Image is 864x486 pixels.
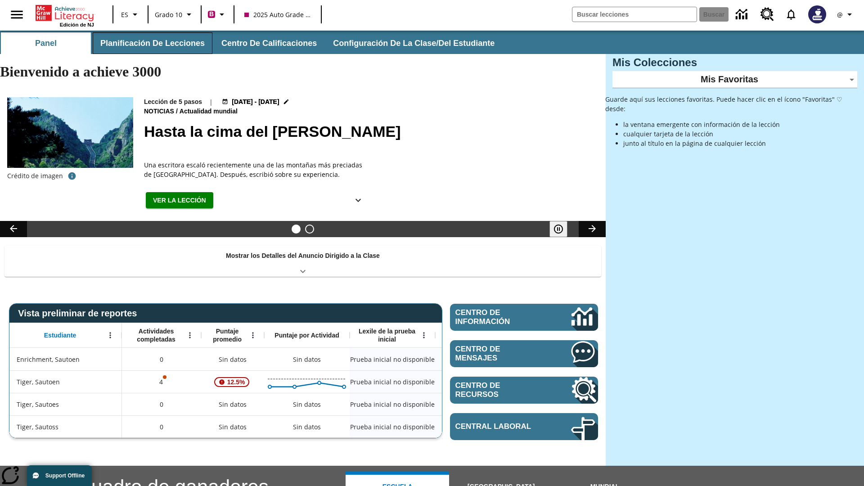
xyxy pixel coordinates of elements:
[435,370,521,393] div: Sin datos, Tiger, Sautoen
[93,32,212,54] button: Planificación de lecciones
[232,97,279,107] span: [DATE] - [DATE]
[549,221,567,237] button: Pausar
[837,10,843,19] span: @
[288,351,325,369] div: Sin datos, Enrichment, Sautoen
[17,400,59,409] span: Tiger, Sautoes
[201,393,264,415] div: Sin datos, Tiger, Sautoes
[417,328,431,342] button: Abrir menú
[144,97,202,107] p: Lección de 5 pasos
[246,328,260,342] button: Abrir menú
[214,418,251,436] span: Sin datos
[63,168,81,184] button: Crédito de foto e imágenes relacionadas: Dominio público/Charlie Fong
[116,6,145,22] button: Lenguaje: ES, Selecciona un idioma
[18,308,141,319] span: Vista preliminar de reportes
[158,377,165,387] p: 4
[4,1,30,28] button: Abrir el menú lateral
[45,472,85,479] span: Support Offline
[350,400,435,409] span: Prueba inicial no disponible, Tiger, Sautoes
[354,327,420,343] span: Lexile de la prueba inicial
[755,2,779,27] a: Centro de recursos, Se abrirá en una pestaña nueva.
[144,120,595,143] h2: Hasta la cima del monte Tai
[274,331,339,339] span: Puntaje por Actividad
[220,97,291,107] button: 22 jul - 30 jun Elegir fechas
[455,308,540,326] span: Centro de información
[435,348,521,370] div: Sin datos, Enrichment, Sautoen
[244,10,311,19] span: 2025 Auto Grade 10
[122,393,201,415] div: 0, Tiger, Sautoes
[579,221,606,237] button: Carrusel de lecciones, seguir
[144,160,369,179] span: Una escritora escaló recientemente una de las montañas más preciadas de China. Después, escribió ...
[27,465,92,486] button: Support Offline
[183,328,197,342] button: Abrir menú
[450,377,598,404] a: Centro de recursos, Se abrirá en una pestaña nueva.
[180,107,239,117] span: Actualidad mundial
[455,381,544,399] span: Centro de recursos
[803,3,832,26] button: Escoja un nuevo avatar
[121,10,128,19] span: ES
[288,396,325,414] div: Sin datos, Tiger, Sautoes
[623,139,857,148] li: junto al título en la página de cualquier lección
[1,32,91,54] button: Panel
[549,221,576,237] div: Pausar
[4,246,601,277] div: Mostrar los Detalles del Anuncio Dirigido a la Clase
[176,108,178,115] span: /
[350,355,435,364] span: Prueba inicial no disponible, Enrichment, Sautoen
[7,97,133,168] img: 6000 escalones de piedra para escalar el Monte Tai en la campiña china
[226,251,380,261] p: Mostrar los Detalles del Anuncio Dirigido a la Clase
[160,422,163,432] span: 0
[204,6,231,22] button: Boost El color de la clase es rojo violeta. Cambiar el color de la clase.
[349,192,367,209] button: Ver más
[350,422,435,432] span: Prueba inicial no disponible, Tiger, Sautoss
[144,160,369,179] div: Una escritora escaló recientemente una de las montañas más preciadas de [GEOGRAPHIC_DATA]. Despué...
[44,331,76,339] span: Estudiante
[214,350,251,369] span: Sin datos
[146,192,213,209] button: Ver la lección
[214,395,251,414] span: Sin datos
[288,418,325,436] div: Sin datos, Tiger, Sautoss
[623,120,857,129] li: la ventana emergente con información de la lección
[623,129,857,139] li: cualquier tarjeta de la lección
[730,2,755,27] a: Centro de información
[209,9,214,20] span: B
[36,3,94,27] div: Portada
[126,327,186,343] span: Actividades completadas
[151,6,198,22] button: Grado: Grado 10, Elige un grado
[455,422,544,431] span: Central laboral
[224,374,249,390] span: 12.5%
[305,225,314,234] button: Diapositiva 2 Definiendo el propósito del Gobierno
[832,6,860,22] button: Perfil/Configuración
[122,415,201,438] div: 0, Tiger, Sautoss
[36,4,94,22] a: Portada
[160,400,163,409] span: 0
[450,413,598,440] a: Central laboral
[450,340,598,367] a: Centro de mensajes
[201,415,264,438] div: Sin datos, Tiger, Sautoss
[17,355,80,364] span: Enrichment, Sautoen
[326,32,502,54] button: Configuración de la clase/del estudiante
[450,304,598,331] a: Centro de información
[17,377,60,387] span: Tiger, Sautoen
[612,71,857,88] div: Mis Favoritas
[160,355,163,364] span: 0
[214,32,324,54] button: Centro de calificaciones
[144,107,176,117] span: Noticias
[455,345,544,363] span: Centro de mensajes
[7,171,63,180] p: Crédito de imagen
[60,22,94,27] span: Edición de NJ
[605,94,857,113] p: Guarde aquí sus lecciones favoritas. Puede hacer clic en el ícono "Favoritas" ♡ desde:
[122,370,201,393] div: 4, Es posible que sea inválido el puntaje de una o más actividades., Tiger, Sautoen
[103,328,117,342] button: Abrir menú
[209,97,213,107] span: |
[122,348,201,370] div: 0, Enrichment, Sautoen
[435,393,521,415] div: Sin datos, Tiger, Sautoes
[155,10,182,19] span: Grado 10
[612,56,857,69] h3: Mis Colecciones
[292,225,301,234] button: Diapositiva 1 Hasta la cima del monte Tai
[808,5,826,23] img: Avatar
[17,422,58,432] span: Tiger, Sautoss
[201,348,264,370] div: Sin datos, Enrichment, Sautoen
[572,7,697,22] input: Buscar campo
[435,415,521,438] div: Sin datos, Tiger, Sautoss
[206,327,249,343] span: Puntaje promedio
[201,370,264,393] div: , 12.5%, ¡Atención! La puntuación media de 12.5% correspondiente al primer intento de este estudi...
